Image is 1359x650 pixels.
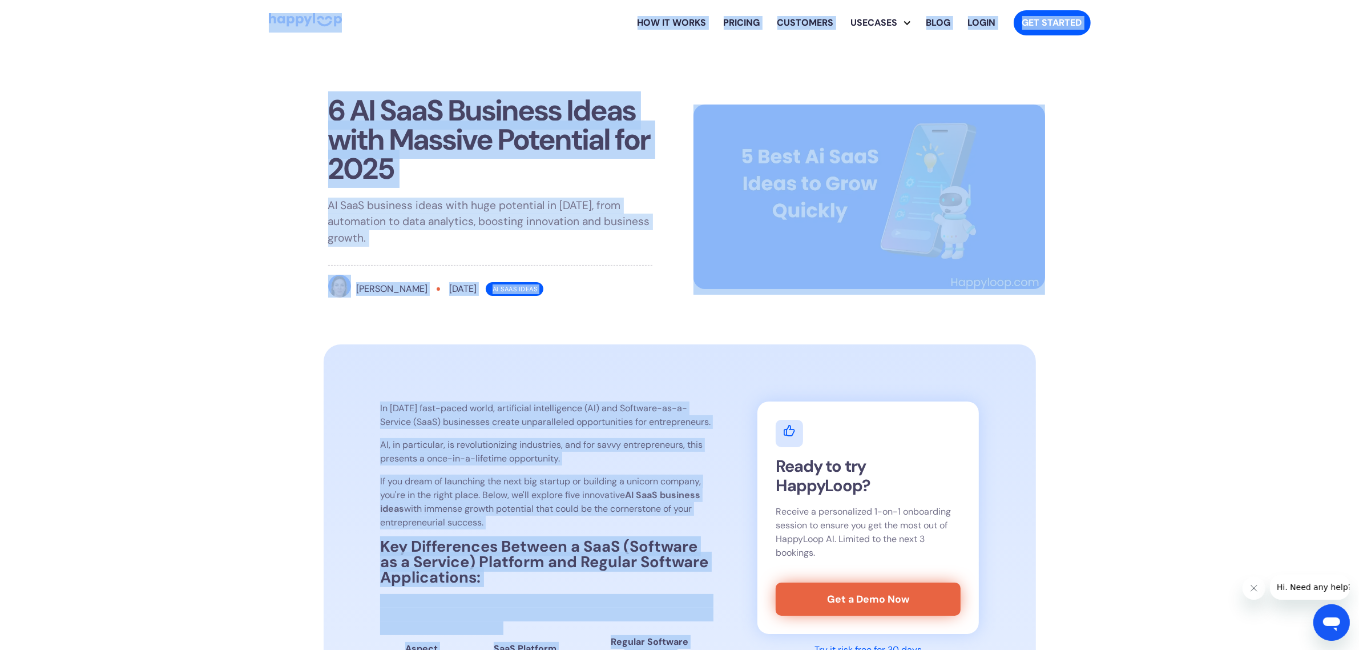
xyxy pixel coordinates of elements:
[380,438,712,466] p: AI, in particular, is revolutionizing industries, and for savvy entrepreneurs, this presents a on...
[356,282,428,296] div: [PERSON_NAME]
[1270,575,1350,600] iframe: Message from company
[776,456,960,496] h2: Ready to try HappyLoop?
[1014,10,1091,35] a: Get started with HappyLoop
[380,402,712,429] p: In [DATE] fast-paced world, artificial intelligence (AI) and Software-as-a-Service (SaaS) busines...
[486,282,543,295] div: Ai SaaS Ideas
[851,5,918,41] div: Usecases
[269,13,342,32] a: Go to Home Page
[7,8,82,17] span: Hi. Need any help?
[715,5,769,41] a: View HappyLoop pricing plans
[269,13,342,26] img: HappyLoop Logo
[328,198,652,247] p: AI SaaS business ideas with huge potential in [DATE], from automation to data analytics, boosting...
[842,5,918,41] div: Explore HappyLoop use cases
[380,536,708,587] strong: Key Differences Between a SaaS (Software as a Service) Platform and Regular Software Applications:
[959,5,1005,41] a: Log in to your HappyLoop account
[918,5,959,41] a: Visit the HappyLoop blog for insights
[776,505,960,560] p: Receive a personalized 1-on-1 onboarding session to ensure you get the most out of HappyLoop AI. ...
[842,16,906,30] div: Usecases
[776,583,960,616] a: Get a Demo Now
[1243,577,1265,600] iframe: Close message
[629,5,715,41] a: Learn how HappyLoop works
[769,5,842,41] a: Learn how HappyLoop works
[1313,604,1350,641] iframe: Button to launch messaging window
[380,489,700,515] strong: AI SaaS business ideas
[449,282,477,296] div: [DATE]
[328,96,652,184] h1: 6 AI SaaS Business Ideas with Massive Potential for 2025
[380,475,712,529] p: If you dream of launching the next big startup or building a unicorn company, you're in the right...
